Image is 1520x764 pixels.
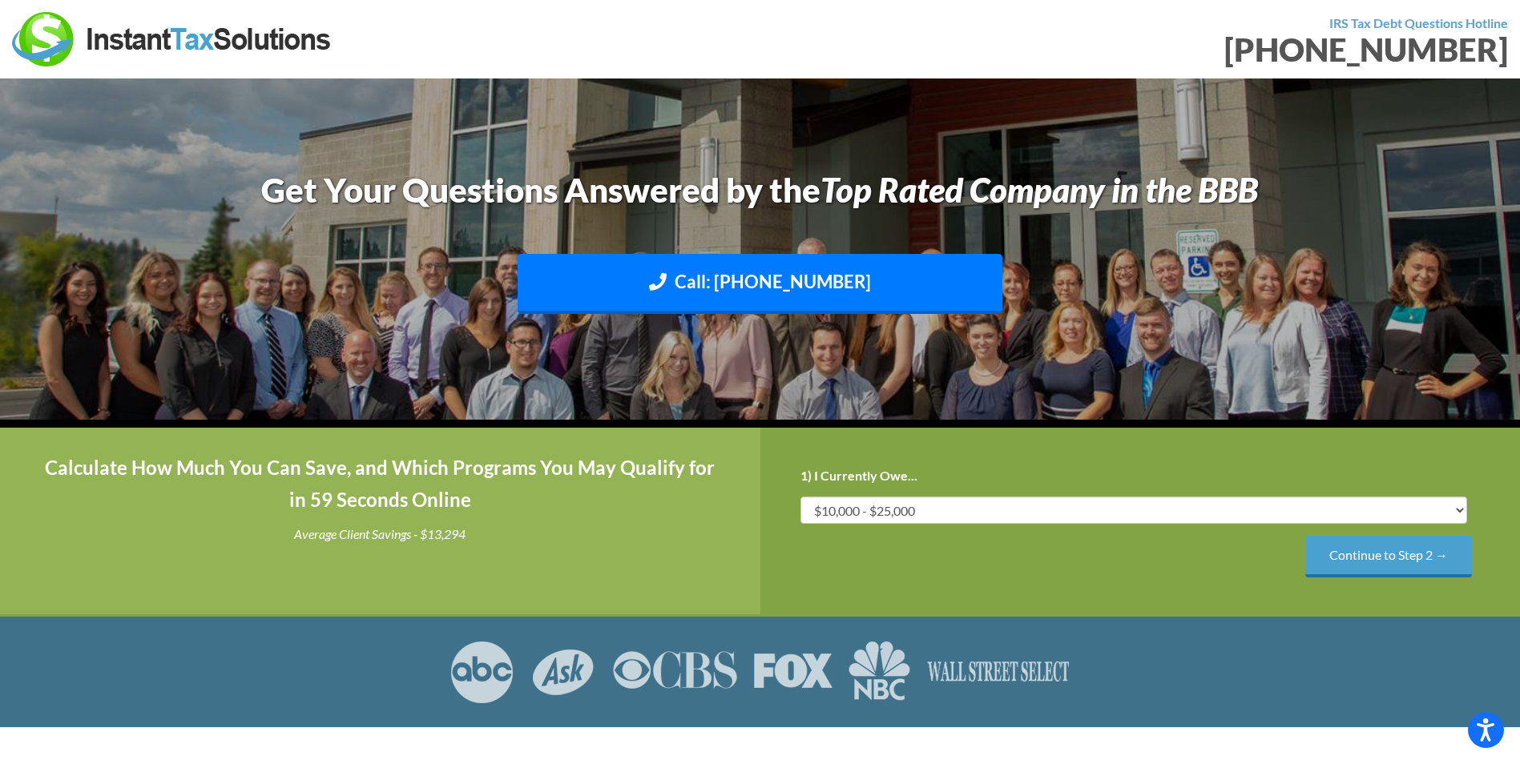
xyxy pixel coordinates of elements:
[753,641,833,703] img: FOX
[518,254,1002,314] a: Call: [PHONE_NUMBER]
[530,641,596,703] img: ASK
[162,167,1357,214] h1: Get Your Questions Answered by the
[450,641,514,703] img: ABC
[12,30,333,45] a: Instant Tax Solutions Logo
[926,641,1071,703] img: Wall Street Select
[612,641,737,703] img: CBS
[40,452,720,517] h4: Calculate How Much You Can Save, and Which Programs You May Qualify for in 59 Seconds Online
[1329,15,1508,30] strong: IRS Tax Debt Questions Hotline
[800,468,917,485] label: 1) I Currently Owe...
[820,170,1258,210] i: Top Rated Company in the BBB
[294,526,466,541] i: Average Client Savings - $13,294
[849,641,910,703] img: NBC
[772,34,1509,66] div: [PHONE_NUMBER]
[1305,536,1472,577] input: Continue to Step 2 →
[12,12,333,66] img: Instant Tax Solutions Logo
